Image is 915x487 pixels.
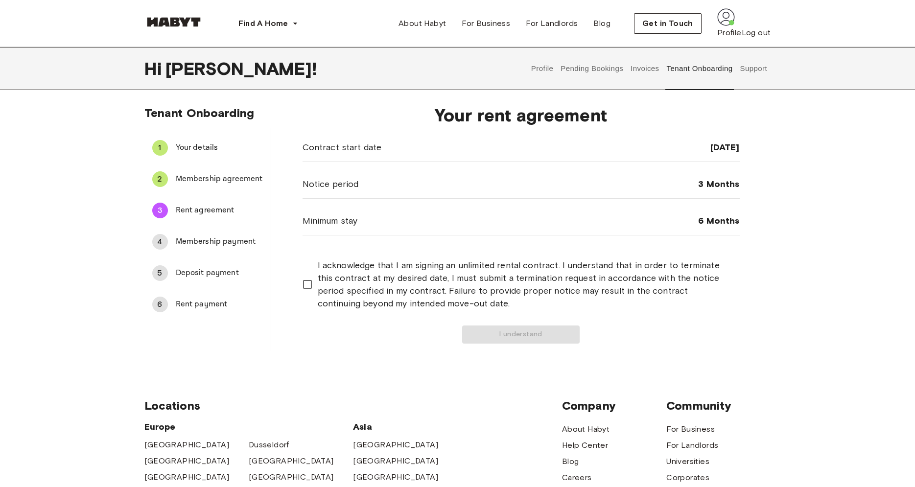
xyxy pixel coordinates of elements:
span: For Landlords [526,18,578,29]
span: Membership payment [176,236,263,248]
span: Hi [144,58,165,79]
span: I acknowledge that I am signing an unlimited rental contract. I understand that in order to termi... [318,259,732,310]
div: 1Your details [144,136,271,160]
span: For Business [462,18,510,29]
a: About Habyt [391,14,454,33]
a: Profile [717,27,742,39]
span: Find A Home [238,18,288,29]
img: Habyt [144,17,203,27]
span: Get in Touch [642,18,693,29]
span: 3 Months [698,178,739,190]
span: [PERSON_NAME] ! [165,58,317,79]
a: [GEOGRAPHIC_DATA] [144,439,230,451]
img: avatar [717,8,735,26]
a: [GEOGRAPHIC_DATA] [353,439,438,451]
div: 2 [152,171,168,187]
span: Minimum stay [303,214,358,227]
a: For Business [666,423,715,435]
span: Deposit payment [176,267,263,279]
span: 6 Months [698,215,739,227]
span: Europe [144,421,353,433]
div: 5Deposit payment [144,261,271,285]
div: user profile tabs [527,47,771,90]
span: Your details [176,142,263,154]
span: [DATE] [710,141,740,153]
button: Tenant Onboarding [665,47,734,90]
div: 6Rent payment [144,293,271,316]
a: For Business [454,14,518,33]
div: 2Membership agreement [144,167,271,191]
a: [GEOGRAPHIC_DATA] [144,471,230,483]
span: Notice period [303,178,359,190]
div: 5 [152,265,168,281]
span: Locations [144,398,562,413]
a: [GEOGRAPHIC_DATA] [353,471,438,483]
span: Rent agreement [176,205,263,216]
span: Tenant Onboarding [144,106,255,120]
span: Your rent agreement [303,105,740,125]
a: [GEOGRAPHIC_DATA] [249,455,334,467]
span: Contract start date [303,141,382,154]
div: 3Rent agreement [144,199,271,222]
span: Blog [593,18,610,29]
a: Corporates [666,472,709,484]
a: Dusseldorf [249,439,289,451]
div: 3 [152,203,168,218]
span: Community [666,398,771,413]
a: Careers [562,472,592,484]
button: Invoices [630,47,660,90]
a: Universities [666,456,709,467]
a: Blog [562,456,579,467]
span: Rent payment [176,299,263,310]
span: Company [562,398,666,413]
div: 1 [152,140,168,156]
a: About Habyt [562,423,610,435]
button: Log out [742,27,771,39]
a: For Landlords [666,440,718,451]
button: Find A Home [231,14,306,33]
a: For Landlords [518,14,586,33]
span: Membership agreement [176,173,263,185]
a: [GEOGRAPHIC_DATA] [144,455,230,467]
button: Profile [530,47,555,90]
button: Get in Touch [634,13,702,34]
button: Support [739,47,769,90]
a: Blog [586,14,618,33]
button: Pending Bookings [560,47,625,90]
div: 4 [152,234,168,250]
a: [GEOGRAPHIC_DATA] [249,471,334,483]
span: Asia [353,421,457,433]
a: [GEOGRAPHIC_DATA] [353,455,438,467]
span: About Habyt [399,18,446,29]
a: Help Center [562,440,608,451]
div: 4Membership payment [144,230,271,254]
div: 6 [152,297,168,312]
